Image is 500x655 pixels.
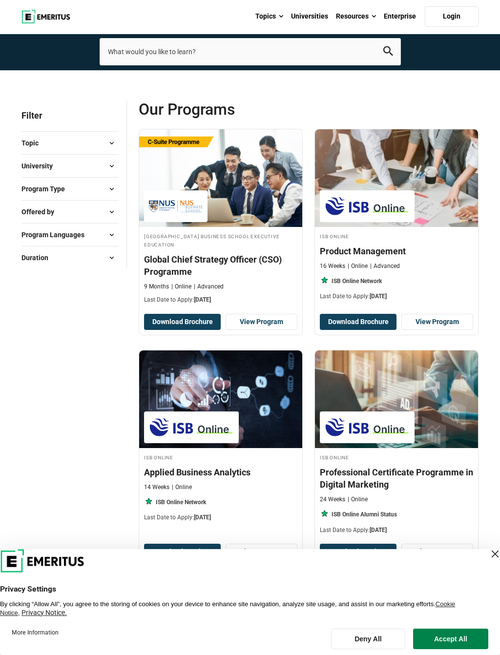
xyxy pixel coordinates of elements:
[149,416,234,438] img: ISB Online
[348,495,368,504] p: Online
[348,262,368,270] p: Online
[320,232,473,240] h4: ISB Online
[144,232,297,248] h4: [GEOGRAPHIC_DATA] Business School Executive Education
[383,46,393,57] button: search
[100,38,401,65] input: search-page
[144,466,297,478] h4: Applied Business Analytics
[320,314,396,330] button: Download Brochure
[332,277,382,286] p: ISB Online Network
[194,283,224,291] p: Advanced
[21,184,73,194] span: Program Type
[383,48,393,58] a: search
[320,292,473,301] p: Last Date to Apply:
[226,314,297,330] a: View Program
[144,314,221,330] button: Download Brochure
[139,100,309,119] span: Our Programs
[171,283,191,291] p: Online
[139,350,302,448] img: Applied Business Analytics | Online Business Analytics Course
[370,262,400,270] p: Advanced
[21,252,56,263] span: Duration
[144,453,297,461] h4: ISB Online
[21,250,119,265] button: Duration
[21,205,119,219] button: Offered by
[139,129,302,309] a: Leadership Course by National University of Singapore Business School Executive Education - Octob...
[149,195,203,217] img: National University of Singapore Business School Executive Education
[315,129,478,306] a: Product Design and Innovation Course by ISB Online - October 3, 2025 ISB Online ISB Online Produc...
[172,483,192,491] p: Online
[425,6,479,27] a: Login
[320,453,473,461] h4: ISB Online
[144,253,297,278] h4: Global Chief Strategy Officer (CSO) Programme
[144,296,297,304] p: Last Date to Apply:
[21,182,119,196] button: Program Type
[21,136,119,150] button: Topic
[194,514,211,521] span: [DATE]
[21,161,61,171] span: University
[315,350,478,448] img: Professional Certificate Programme in Digital Marketing | Online Digital Marketing Course
[370,527,387,533] span: [DATE]
[144,483,169,491] p: 14 Weeks
[315,129,478,227] img: Product Management | Online Product Design and Innovation Course
[320,495,345,504] p: 24 Weeks
[21,138,46,148] span: Topic
[320,544,396,560] button: Download Brochure
[156,498,206,507] p: ISB Online Network
[21,159,119,173] button: University
[139,350,302,527] a: Business Analytics Course by ISB Online - October 3, 2025 ISB Online ISB Online Applied Business ...
[139,129,302,227] img: Global Chief Strategy Officer (CSO) Programme | Online Leadership Course
[226,544,297,560] a: View Program
[370,293,387,300] span: [DATE]
[194,296,211,303] span: [DATE]
[21,100,119,131] p: Filter
[332,511,397,519] p: ISB Online Alumni Status
[401,544,473,560] a: View Program
[21,206,62,217] span: Offered by
[325,195,410,217] img: ISB Online
[320,262,345,270] p: 16 Weeks
[320,466,473,491] h4: Professional Certificate Programme in Digital Marketing
[21,229,92,240] span: Program Languages
[320,526,473,534] p: Last Date to Apply:
[315,350,478,539] a: Digital Marketing Course by ISB Online - October 3, 2025 ISB Online ISB Online Professional Certi...
[144,544,221,560] button: Download Brochure
[21,227,119,242] button: Program Languages
[325,416,410,438] img: ISB Online
[401,314,473,330] a: View Program
[144,513,297,522] p: Last Date to Apply:
[144,283,169,291] p: 9 Months
[320,245,473,257] h4: Product Management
